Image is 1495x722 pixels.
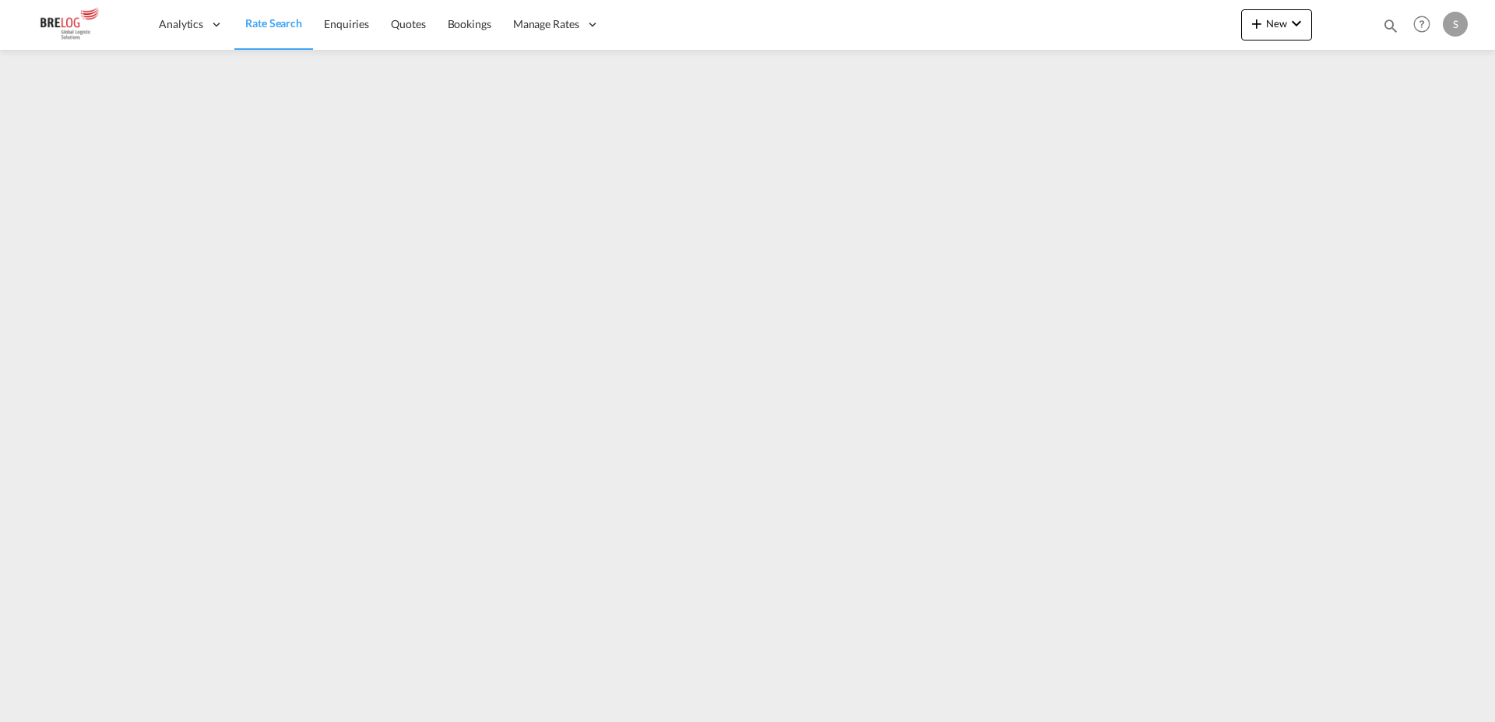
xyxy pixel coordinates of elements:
[1409,11,1435,37] span: Help
[23,7,128,42] img: daae70a0ee2511ecb27c1fb462fa6191.png
[391,17,425,30] span: Quotes
[1247,14,1266,33] md-icon: icon-plus 400-fg
[1287,14,1306,33] md-icon: icon-chevron-down
[1443,12,1468,37] div: S
[1409,11,1443,39] div: Help
[1382,17,1399,34] md-icon: icon-magnify
[1247,17,1306,30] span: New
[513,16,579,32] span: Manage Rates
[1382,17,1399,41] div: icon-magnify
[448,17,491,30] span: Bookings
[324,17,369,30] span: Enquiries
[1241,9,1312,41] button: icon-plus 400-fgNewicon-chevron-down
[245,16,302,30] span: Rate Search
[159,16,203,32] span: Analytics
